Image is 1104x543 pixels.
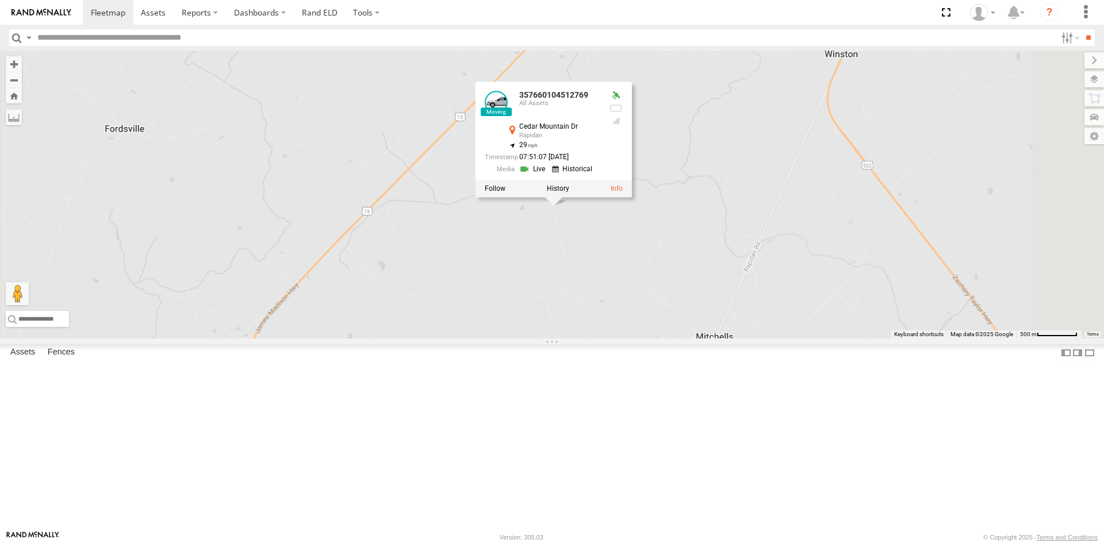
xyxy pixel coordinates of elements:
a: View Live Media Streams [519,163,549,174]
span: 500 m [1020,331,1037,337]
button: Zoom in [6,56,22,72]
i: ? [1040,3,1059,22]
label: Realtime tracking of Asset [485,184,505,192]
label: Fences [42,345,80,361]
div: Version: 305.03 [500,534,543,541]
label: Hide Summary Table [1084,344,1095,361]
label: Assets [5,345,41,361]
a: Terms and Conditions [1037,534,1098,541]
div: All Assets [519,100,600,107]
div: Date/time of location update [485,153,600,161]
label: Dock Summary Table to the Left [1060,344,1072,361]
a: View Asset Details [485,91,508,114]
label: Measure [6,109,22,125]
div: Last Event GSM Signal Strength [609,115,623,125]
div: No battery health information received from this device. [609,103,623,113]
button: Keyboard shortcuts [894,330,944,338]
label: Dock Summary Table to the Right [1072,344,1083,361]
div: Valid GPS Fix [609,91,623,100]
button: Zoom Home [6,88,22,103]
div: Nalinda Hewa [966,4,999,21]
a: View Asset Details [611,184,623,192]
a: View Historical Media Streams [552,163,596,174]
span: Map data ©2025 Google [950,331,1013,337]
a: Visit our Website [6,532,59,543]
span: 29 [519,140,538,148]
button: Zoom out [6,72,22,88]
label: View Asset History [547,184,569,192]
button: Map Scale: 500 m per 67 pixels [1017,330,1081,338]
div: Cedar Mountain Dr [519,123,600,130]
a: 357660104512769 [519,90,588,99]
div: Rapidan [519,132,600,138]
div: © Copyright 2025 - [983,534,1098,541]
img: rand-logo.svg [11,9,71,17]
label: Search Query [24,29,33,46]
a: Terms [1087,332,1099,337]
label: Search Filter Options [1057,29,1082,46]
button: Drag Pegman onto the map to open Street View [6,282,29,305]
label: Map Settings [1084,128,1104,144]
